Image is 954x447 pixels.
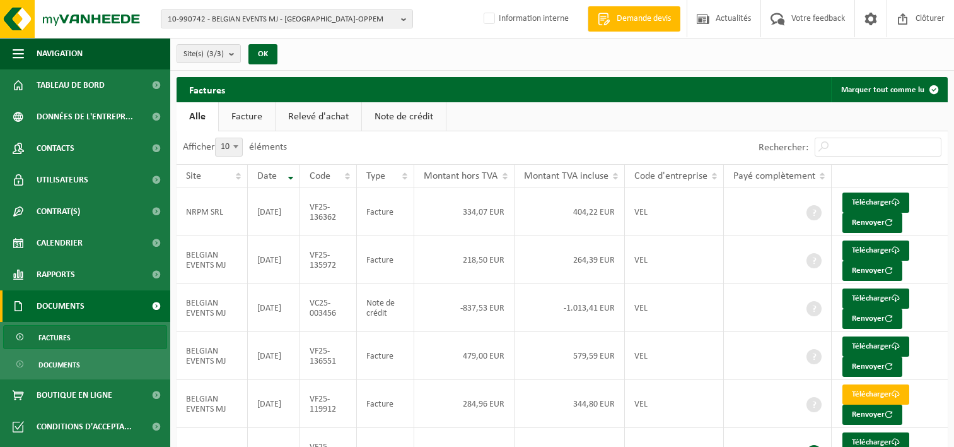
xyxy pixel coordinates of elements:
[842,289,909,309] a: Télécharger
[207,50,224,58] count: (3/3)
[842,193,909,213] a: Télécharger
[831,77,946,102] button: Marquer tout comme lu
[3,352,167,376] a: Documents
[248,236,300,284] td: [DATE]
[248,284,300,332] td: [DATE]
[37,196,80,227] span: Contrat(s)
[414,380,515,428] td: 284,96 EUR
[842,357,902,377] button: Renvoyer
[414,236,515,284] td: 218,50 EUR
[614,13,674,25] span: Demande devis
[37,69,105,101] span: Tableau de bord
[38,353,80,377] span: Documents
[216,138,242,156] span: 10
[357,332,414,380] td: Facture
[842,213,902,233] button: Renvoyer
[759,143,808,153] label: Rechercher:
[414,284,515,332] td: -837,53 EUR
[300,188,357,236] td: VF25-136362
[625,284,724,332] td: VEL
[310,171,330,181] span: Code
[37,133,74,164] span: Contacts
[625,236,724,284] td: VEL
[414,332,515,380] td: 479,00 EUR
[37,290,84,322] span: Documents
[357,236,414,284] td: Facture
[37,259,75,290] span: Rapports
[37,227,83,259] span: Calendrier
[177,102,218,131] a: Alle
[515,188,625,236] td: 404,22 EUR
[248,380,300,428] td: [DATE]
[186,171,201,181] span: Site
[177,44,241,63] button: Site(s)(3/3)
[161,9,413,28] button: 10-990742 - BELGIAN EVENTS MJ - [GEOGRAPHIC_DATA]-OPPEM
[625,188,724,236] td: VEL
[300,236,357,284] td: VF25-135972
[37,411,132,443] span: Conditions d'accepta...
[37,101,133,133] span: Données de l'entrepr...
[625,380,724,428] td: VEL
[842,405,902,425] button: Renvoyer
[357,284,414,332] td: Note de crédit
[219,102,275,131] a: Facture
[177,188,248,236] td: NRPM SRL
[424,171,497,181] span: Montant hors TVA
[515,332,625,380] td: 579,59 EUR
[37,164,88,196] span: Utilisateurs
[362,102,446,131] a: Note de crédit
[300,332,357,380] td: VF25-136551
[625,332,724,380] td: VEL
[183,45,224,64] span: Site(s)
[515,380,625,428] td: 344,80 EUR
[177,380,248,428] td: BELGIAN EVENTS MJ
[588,6,680,32] a: Demande devis
[177,332,248,380] td: BELGIAN EVENTS MJ
[177,77,238,102] h2: Factures
[183,142,287,152] label: Afficher éléments
[300,284,357,332] td: VC25-003456
[168,10,396,29] span: 10-990742 - BELGIAN EVENTS MJ - [GEOGRAPHIC_DATA]-OPPEM
[3,325,167,349] a: Factures
[257,171,277,181] span: Date
[842,309,902,329] button: Renvoyer
[842,384,909,405] a: Télécharger
[842,337,909,357] a: Télécharger
[366,171,385,181] span: Type
[733,171,815,181] span: Payé complètement
[414,188,515,236] td: 334,07 EUR
[248,332,300,380] td: [DATE]
[842,261,902,281] button: Renvoyer
[38,326,71,350] span: Factures
[357,380,414,428] td: Facture
[524,171,608,181] span: Montant TVA incluse
[248,188,300,236] td: [DATE]
[276,102,361,131] a: Relevé d'achat
[215,138,243,157] span: 10
[515,284,625,332] td: -1.013,41 EUR
[248,44,277,64] button: OK
[177,284,248,332] td: BELGIAN EVENTS MJ
[357,188,414,236] td: Facture
[515,236,625,284] td: 264,39 EUR
[37,38,83,69] span: Navigation
[481,9,569,28] label: Information interne
[177,236,248,284] td: BELGIAN EVENTS MJ
[634,171,707,181] span: Code d'entreprise
[37,379,112,411] span: Boutique en ligne
[300,380,357,428] td: VF25-119912
[842,241,909,261] a: Télécharger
